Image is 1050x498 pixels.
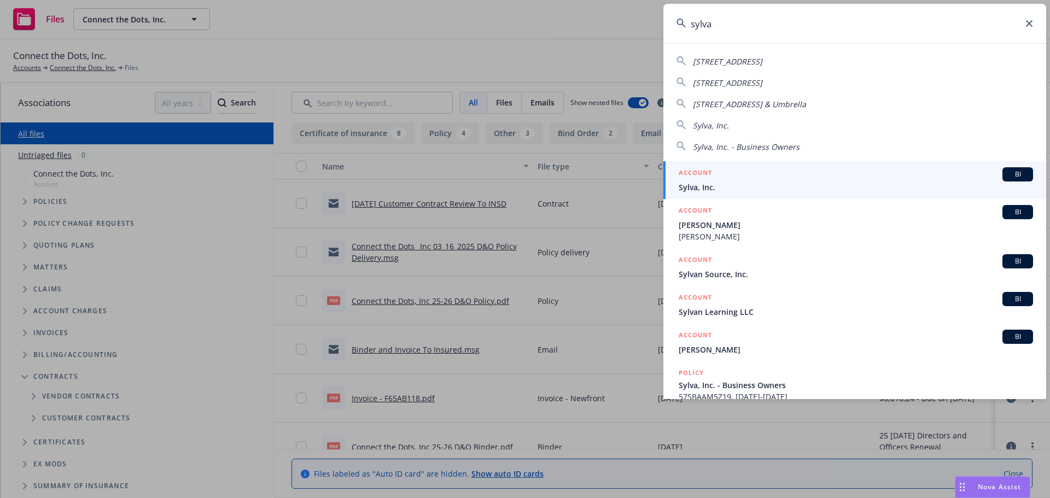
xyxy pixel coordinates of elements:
button: Nova Assist [955,476,1030,498]
span: Sylva, Inc. - Business Owners [693,142,800,152]
span: 57SBAAM5Z19, [DATE]-[DATE] [679,391,1033,402]
a: ACCOUNTBISylva, Inc. [663,161,1046,199]
span: [STREET_ADDRESS] [693,78,762,88]
span: [STREET_ADDRESS] [693,56,762,67]
h5: POLICY [679,367,704,378]
span: BI [1007,256,1029,266]
h5: ACCOUNT [679,205,712,218]
span: Sylva, Inc. - Business Owners [679,379,1033,391]
input: Search... [663,4,1046,43]
span: Sylva, Inc. [679,181,1033,193]
h5: ACCOUNT [679,292,712,305]
a: ACCOUNTBISylvan Source, Inc. [663,248,1046,286]
a: ACCOUNTBI[PERSON_NAME][PERSON_NAME] [663,199,1046,248]
span: BI [1007,294,1029,304]
a: ACCOUNTBI[PERSON_NAME] [663,324,1046,361]
h5: ACCOUNT [679,254,712,267]
span: Sylva, Inc. [693,120,729,131]
span: BI [1007,332,1029,342]
span: [PERSON_NAME] [679,231,1033,242]
span: BI [1007,207,1029,217]
a: POLICYSylva, Inc. - Business Owners57SBAAM5Z19, [DATE]-[DATE] [663,361,1046,408]
span: Sylvan Source, Inc. [679,268,1033,280]
span: [PERSON_NAME] [679,344,1033,355]
h5: ACCOUNT [679,330,712,343]
span: [PERSON_NAME] [679,219,1033,231]
span: BI [1007,169,1029,179]
span: [STREET_ADDRESS] & Umbrella [693,99,806,109]
div: Drag to move [955,477,969,497]
span: Nova Assist [978,482,1021,491]
h5: ACCOUNT [679,167,712,180]
a: ACCOUNTBISylvan Learning LLC [663,286,1046,324]
span: Sylvan Learning LLC [679,306,1033,318]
